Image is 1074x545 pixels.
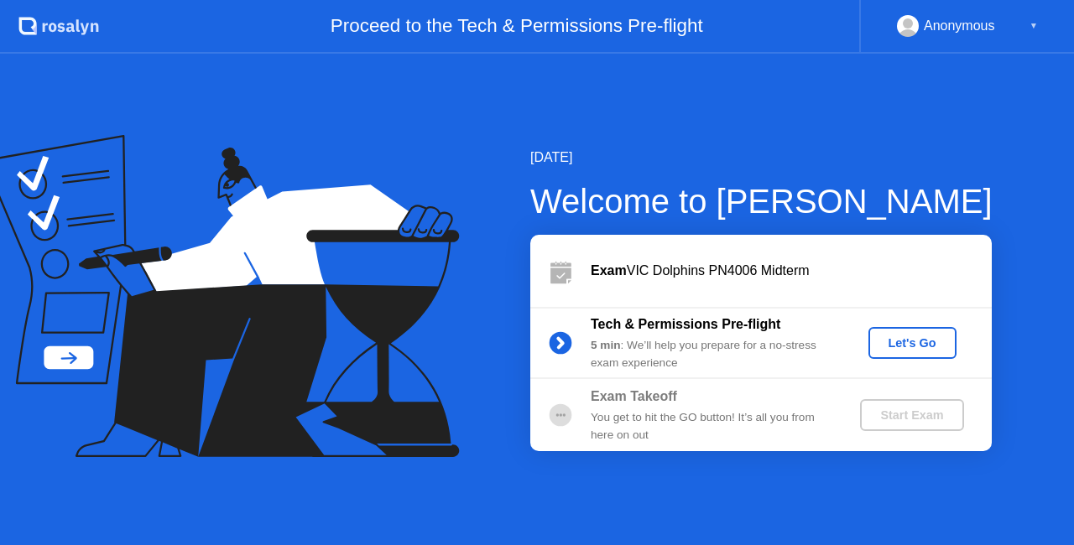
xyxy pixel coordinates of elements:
b: Tech & Permissions Pre-flight [591,317,780,331]
div: You get to hit the GO button! It’s all you from here on out [591,409,832,444]
b: Exam [591,263,627,278]
div: Welcome to [PERSON_NAME] [530,176,993,226]
button: Let's Go [868,327,957,359]
div: Start Exam [867,408,957,422]
div: [DATE] [530,148,993,168]
button: Start Exam [860,399,963,431]
div: : We’ll help you prepare for a no-stress exam experience [591,337,832,371]
b: 5 min [591,339,621,351]
div: Let's Go [875,336,950,350]
div: ▼ [1030,15,1038,37]
div: VIC Dolphins PN4006 Midterm [591,261,992,281]
b: Exam Takeoff [591,389,677,403]
div: Anonymous [924,15,995,37]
